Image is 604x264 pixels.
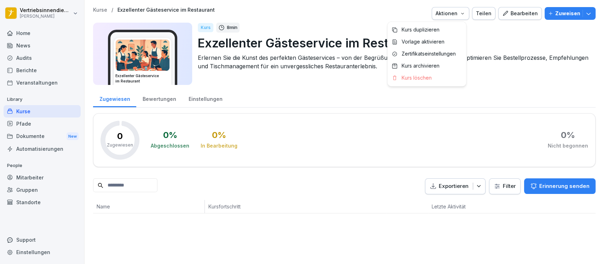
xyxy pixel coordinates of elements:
p: Zuweisen [555,10,580,17]
p: Kurs archivieren [402,63,439,69]
p: Kurs duplizieren [402,27,439,33]
p: Exportieren [439,182,468,190]
div: Teilen [476,10,491,17]
p: Kurs löschen [402,75,432,81]
p: Vorlage aktivieren [402,39,444,45]
p: Erinnerung senden [539,182,589,190]
div: Bearbeiten [502,10,538,17]
p: Zertifikatseinstellungen [402,51,456,57]
div: Aktionen [436,10,465,17]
